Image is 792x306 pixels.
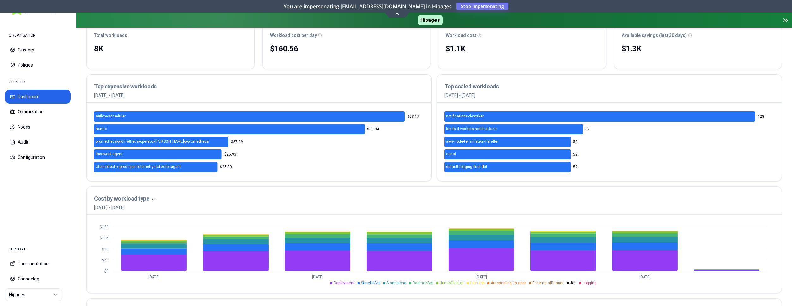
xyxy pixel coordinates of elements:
[334,281,354,285] span: Deployment
[583,281,596,285] span: Logging
[5,29,71,42] div: ORGANISATION
[418,15,443,25] span: Hipages
[444,92,774,99] p: [DATE] - [DATE]
[622,32,774,39] div: Available savings (last 30 days)
[94,204,156,211] span: [DATE] - [DATE]
[476,275,487,279] tspan: [DATE]
[361,281,380,285] span: StatefulSet
[5,90,71,104] button: Dashboard
[446,44,598,54] div: $1.1K
[312,275,323,279] tspan: [DATE]
[100,236,109,240] tspan: $135
[570,281,576,285] span: Job
[413,281,433,285] span: DaemonSet
[148,275,160,279] tspan: [DATE]
[5,243,71,255] div: SUPPORT
[5,58,71,72] button: Policies
[470,281,484,285] span: CronJob
[94,194,149,203] h3: Cost by workload type
[104,269,109,273] tspan: $0
[439,281,463,285] span: HumioCluster
[5,135,71,149] button: Audit
[270,44,423,54] div: $160.56
[491,281,526,285] span: AutoscalingListener
[532,281,564,285] span: EphemeralRunner
[100,225,109,229] tspan: $180
[446,32,598,39] div: Workload cost
[270,32,423,39] div: Workload cost per day
[5,43,71,57] button: Clusters
[5,105,71,119] button: Optimization
[5,272,71,286] button: Changelog
[94,92,424,99] p: [DATE] - [DATE]
[94,32,247,39] div: Total workloads
[5,150,71,164] button: Configuration
[5,76,71,88] div: CLUSTER
[386,281,406,285] span: Standalone
[5,120,71,134] button: Nodes
[622,44,774,54] div: $1.3K
[94,82,424,91] h3: Top expensive workloads
[639,275,650,279] tspan: [DATE]
[102,258,109,262] tspan: $45
[102,247,109,251] tspan: $90
[444,82,774,91] h3: Top scaled workloads
[94,44,247,54] div: 8K
[5,257,71,271] button: Documentation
